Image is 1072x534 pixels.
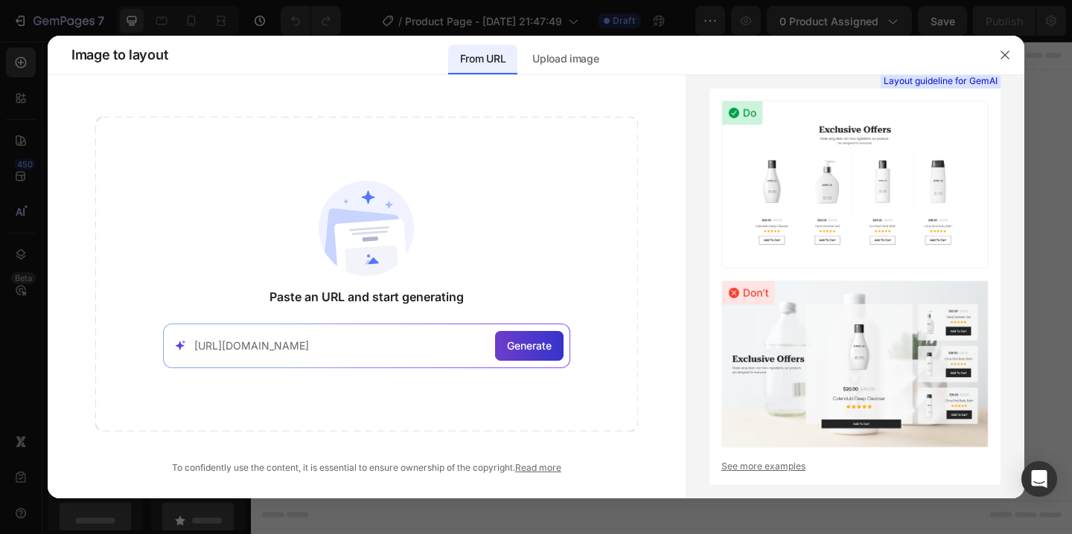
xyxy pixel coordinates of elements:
[460,50,505,68] p: From URL
[884,74,998,88] span: Layout guideline for GemAI
[71,46,167,64] span: Image to layout
[347,385,547,396] div: Start with Generating from URL or image
[194,338,489,353] input: Paste your link here
[515,462,561,473] a: Read more
[357,271,537,289] div: Start with Sections from sidebar
[450,301,555,331] button: Add elements
[269,288,464,306] span: Paste an URL and start generating
[507,338,552,353] span: Generate
[721,460,989,473] a: See more examples
[532,50,599,68] p: Upload image
[95,461,638,475] div: To confidently use the content, it is essential to ensure ownership of the copyright.
[339,301,441,331] button: Add sections
[1021,461,1057,497] div: Open Intercom Messenger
